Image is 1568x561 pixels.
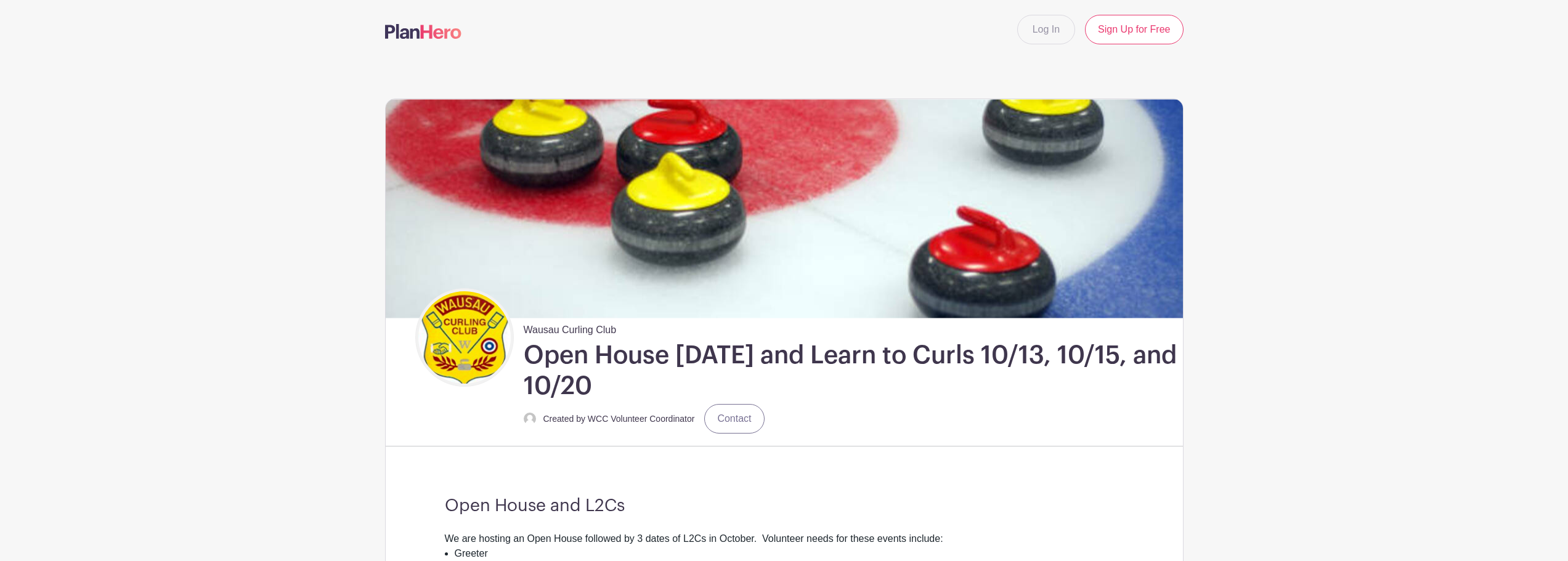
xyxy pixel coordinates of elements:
[1017,15,1075,44] a: Log In
[524,318,617,337] span: Wausau Curling Club
[455,546,1124,561] li: Greeter
[704,404,764,434] a: Contact
[524,413,536,425] img: default-ce2991bfa6775e67f084385cd625a349d9dcbb7a52a09fb2fda1e96e2d18dcdb.png
[385,24,461,39] img: logo-507f7623f17ff9eddc593b1ce0a138ce2505c220e1c5a4e2b4648c50719b7d32.svg
[445,496,1124,517] h3: Open House and L2Cs
[543,414,695,424] small: Created by WCC Volunteer Coordinator
[418,291,511,384] img: WCC%20logo.png
[1085,15,1183,44] a: Sign Up for Free
[445,531,1124,546] div: We are hosting an Open House followed by 3 dates of L2Cs in October. Volunteer needs for these ev...
[524,340,1178,402] h1: Open House [DATE] and Learn to Curls 10/13, 10/15, and 10/20
[386,99,1183,318] img: curling%20house%20with%20rocks.jpg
